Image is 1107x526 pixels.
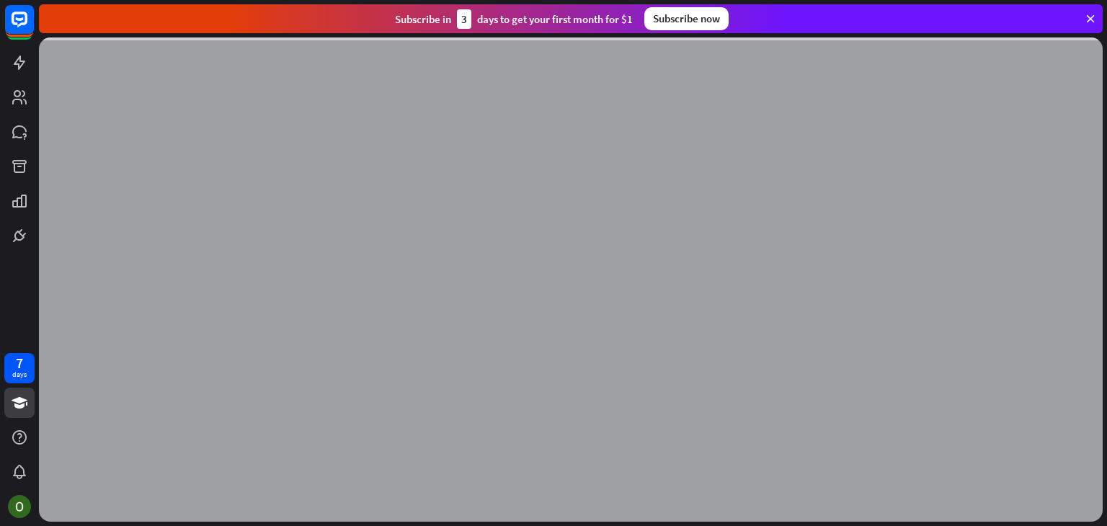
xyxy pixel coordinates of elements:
div: Subscribe now [644,7,729,30]
div: 3 [457,9,471,29]
div: Subscribe in days to get your first month for $1 [395,9,633,29]
div: days [12,370,27,380]
div: 7 [16,357,23,370]
a: 7 days [4,353,35,383]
